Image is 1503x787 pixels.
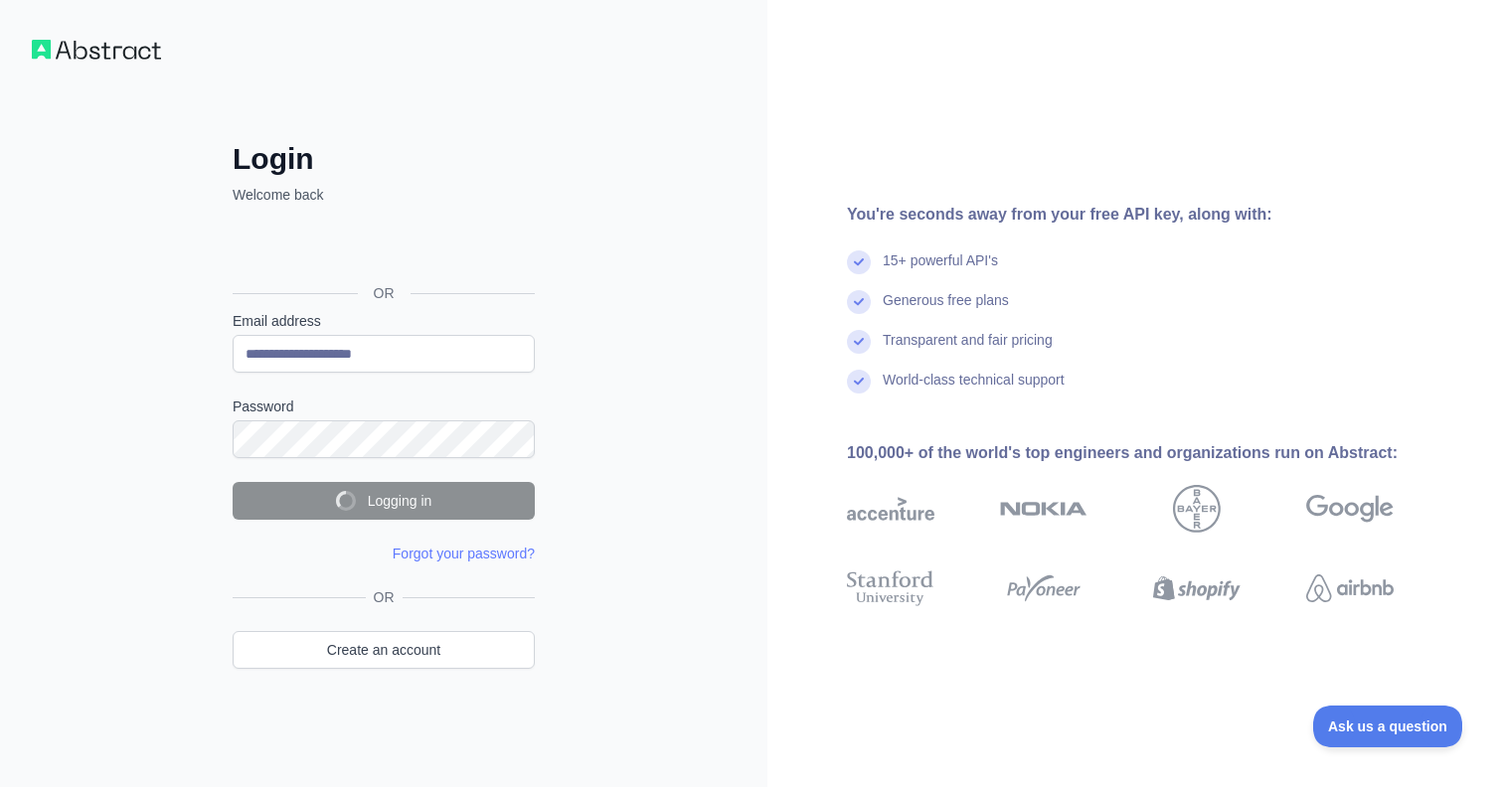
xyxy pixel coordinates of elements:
img: shopify [1153,566,1241,610]
img: stanford university [847,566,934,610]
div: You're seconds away from your free API key, along with: [847,203,1457,227]
img: google [1306,485,1394,533]
span: OR [366,587,403,607]
a: Create an account [233,631,535,669]
img: nokia [1000,485,1087,533]
h2: Login [233,141,535,177]
img: check mark [847,370,871,393]
label: Email address [233,311,535,331]
img: Workflow [32,40,161,60]
button: Logging in [233,482,535,520]
div: Generous free plans [883,290,1009,330]
label: Password [233,396,535,416]
img: payoneer [1000,566,1087,610]
img: check mark [847,330,871,354]
iframe: Sign in with Google Button [223,227,541,270]
a: Forgot your password? [393,546,535,561]
img: accenture [847,485,934,533]
div: World-class technical support [883,370,1065,409]
img: airbnb [1306,566,1394,610]
div: Transparent and fair pricing [883,330,1053,370]
div: 100,000+ of the world's top engineers and organizations run on Abstract: [847,441,1457,465]
img: check mark [847,250,871,274]
iframe: Toggle Customer Support [1313,706,1463,747]
img: bayer [1173,485,1221,533]
img: check mark [847,290,871,314]
div: 15+ powerful API's [883,250,998,290]
span: OR [358,283,411,303]
p: Welcome back [233,185,535,205]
